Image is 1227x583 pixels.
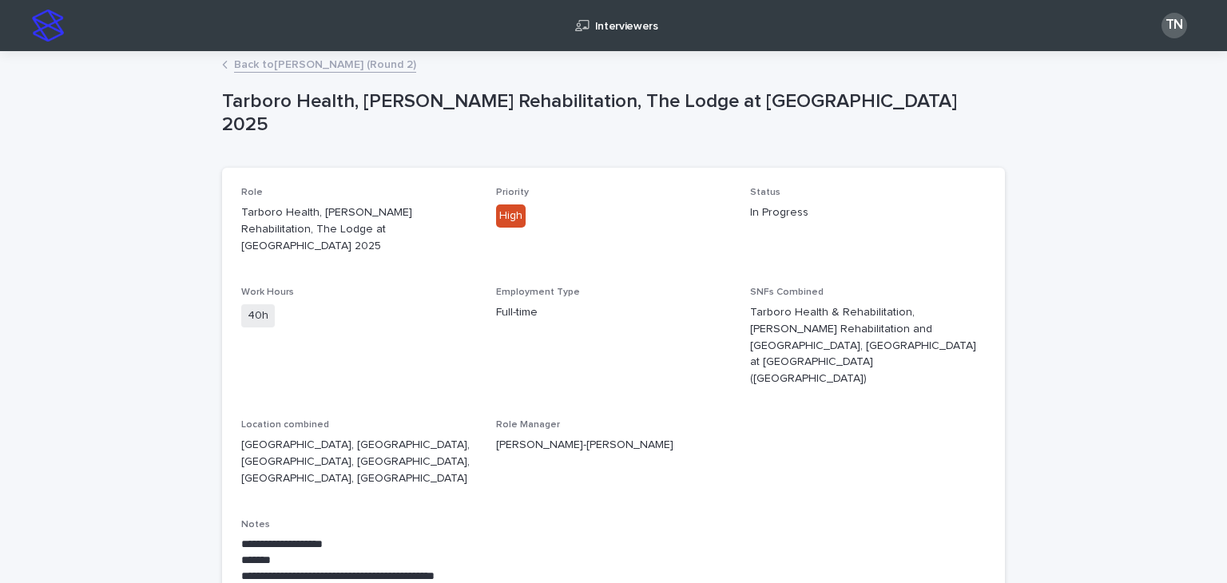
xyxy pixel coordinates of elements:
span: SNFs Combined [750,288,824,297]
p: Tarboro Health, [PERSON_NAME] Rehabilitation, The Lodge at [GEOGRAPHIC_DATA] 2025 [222,90,999,137]
img: stacker-logo-s-only.png [32,10,64,42]
span: Priority [496,188,529,197]
p: Tarboro Health, [PERSON_NAME] Rehabilitation, The Lodge at [GEOGRAPHIC_DATA] 2025 [241,204,477,254]
span: Role Manager [496,420,560,430]
p: In Progress [750,204,986,221]
a: Back to[PERSON_NAME] (Round 2) [234,54,416,73]
p: Tarboro Health & Rehabilitation, [PERSON_NAME] Rehabilitation and [GEOGRAPHIC_DATA], [GEOGRAPHIC_... [750,304,986,387]
span: Location combined [241,420,329,430]
p: Full-time [496,304,732,321]
span: Work Hours [241,288,294,297]
p: [PERSON_NAME]-[PERSON_NAME] [496,437,732,454]
span: Status [750,188,780,197]
p: [GEOGRAPHIC_DATA], [GEOGRAPHIC_DATA], [GEOGRAPHIC_DATA], [GEOGRAPHIC_DATA], [GEOGRAPHIC_DATA], [G... [241,437,477,486]
span: Role [241,188,263,197]
span: 40h [241,304,275,327]
span: Notes [241,520,270,529]
div: High [496,204,526,228]
div: TN [1161,13,1187,38]
span: Employment Type [496,288,580,297]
